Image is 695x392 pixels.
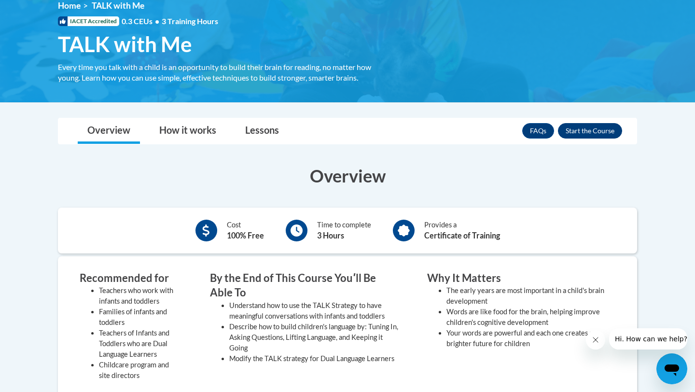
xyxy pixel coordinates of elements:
[162,16,218,26] span: 3 Training Hours
[656,353,687,384] iframe: Button to launch messaging window
[586,330,605,350] iframe: Close message
[58,31,192,57] span: TALK with Me
[99,328,181,360] li: Teachers of Infants and Toddlers who are Dual Language Learners
[522,123,554,139] a: FAQs
[424,220,500,241] div: Provides a
[80,271,181,286] h3: Recommended for
[427,271,615,286] h3: Why It Matters
[58,0,81,11] a: Home
[92,0,144,11] span: TALK with Me
[446,285,615,307] li: The early years are most important in a child's brain development
[58,164,637,188] h3: Overview
[317,220,371,241] div: Time to complete
[210,271,398,301] h3: By the End of This Course Youʹll Be Able To
[424,231,500,240] b: Certificate of Training
[155,16,159,26] span: •
[446,307,615,328] li: Words are like food for the brain, helping improve children's cognitive development
[99,307,181,328] li: Families of infants and toddlers
[229,300,398,322] li: Understand how to use the TALK Strategy to have meaningful conversations with infants and toddlers
[236,118,289,144] a: Lessons
[99,360,181,381] li: Childcare program and site directors
[229,353,398,364] li: Modify the TALK strategy for Dual Language Learners
[78,118,140,144] a: Overview
[58,62,391,83] div: Every time you talk with a child is an opportunity to build their brain for reading, no matter ho...
[229,322,398,353] li: Describe how to build children's language by: Tuning In, Asking Questions, Lifting Language, and ...
[99,285,181,307] li: Teachers who work with infants and toddlers
[58,16,119,26] span: IACET Accredited
[150,118,226,144] a: How it works
[609,328,687,350] iframe: Message from company
[227,220,264,241] div: Cost
[446,328,615,349] li: Your words are powerful and each one creates a brighter future for children
[122,16,218,27] span: 0.3 CEUs
[317,231,344,240] b: 3 Hours
[227,231,264,240] b: 100% Free
[558,123,622,139] button: Enroll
